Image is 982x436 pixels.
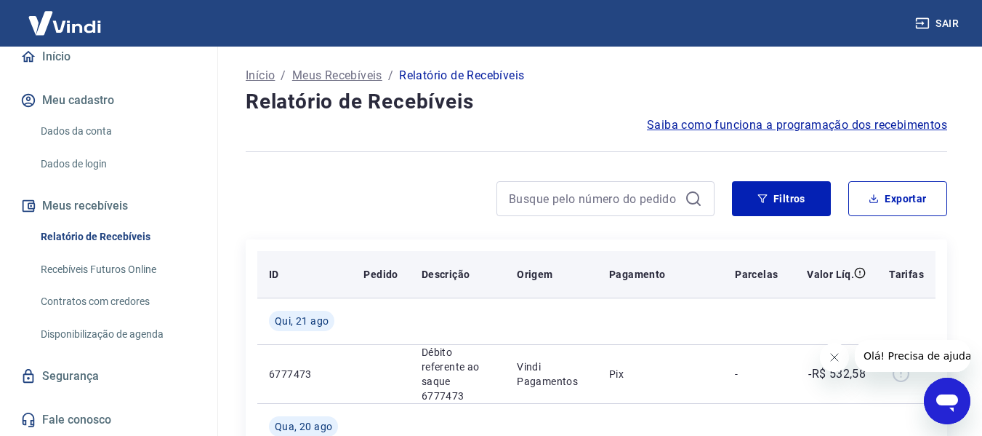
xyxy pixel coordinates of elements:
[647,116,947,134] a: Saiba como funciona a programação dos recebimentos
[292,67,382,84] a: Meus Recebíveis
[820,343,849,372] iframe: Fechar mensagem
[281,67,286,84] p: /
[35,149,200,179] a: Dados de login
[889,267,924,282] p: Tarifas
[35,222,200,252] a: Relatório de Recebíveis
[17,190,200,222] button: Meus recebíveis
[807,267,854,282] p: Valor Líq.
[246,67,275,84] a: Início
[422,345,494,403] p: Débito referente ao saque 6777473
[517,360,586,389] p: Vindi Pagamentos
[735,267,778,282] p: Parcelas
[735,367,778,381] p: -
[924,378,970,424] iframe: Botão para abrir a janela de mensagens
[9,10,122,22] span: Olá! Precisa de ajuda?
[609,367,712,381] p: Pix
[848,181,947,216] button: Exportar
[35,320,200,349] a: Disponibilização de agenda
[246,87,947,116] h4: Relatório de Recebíveis
[912,10,965,37] button: Sair
[855,340,970,372] iframe: Mensagem da empresa
[269,267,279,282] p: ID
[17,41,200,73] a: Início
[808,365,866,383] p: -R$ 532,58
[17,360,200,392] a: Segurança
[35,116,200,146] a: Dados da conta
[363,267,398,282] p: Pedido
[517,267,552,282] p: Origem
[509,188,679,210] input: Busque pelo número do pedido
[422,267,470,282] p: Descrição
[269,367,340,381] p: 6777473
[388,67,393,84] p: /
[732,181,831,216] button: Filtros
[17,404,200,436] a: Fale conosco
[35,255,200,285] a: Recebíveis Futuros Online
[17,84,200,116] button: Meu cadastro
[399,67,524,84] p: Relatório de Recebíveis
[275,419,332,434] span: Qua, 20 ago
[609,267,666,282] p: Pagamento
[17,1,112,45] img: Vindi
[35,287,200,317] a: Contratos com credores
[275,314,329,328] span: Qui, 21 ago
